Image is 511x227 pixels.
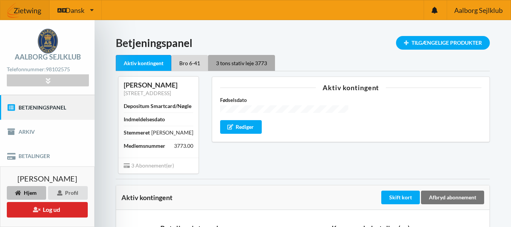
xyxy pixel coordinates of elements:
div: Bro 6-41 [171,55,208,71]
div: Aktiv kontingent [116,55,171,71]
span: Aalborg Sejlklub [454,7,503,14]
div: 3773.00 [174,142,193,150]
img: logo [38,29,58,53]
div: Afbryd abonnement [421,191,484,204]
h1: Betjeningspanel [116,36,490,50]
div: Medlemsnummer [124,142,165,150]
div: Rediger [220,120,262,134]
div: Aalborg Sejlklub [15,53,81,60]
span: [PERSON_NAME] [17,175,77,182]
div: Hjem [7,186,46,200]
div: [PERSON_NAME] [124,81,193,89]
a: [STREET_ADDRESS] [124,90,171,96]
div: Depositum Smartcard/Nøgle [124,102,191,110]
div: Telefonnummer: [7,64,89,75]
button: Log ud [7,202,88,218]
div: Skift kort [381,191,420,204]
div: Stemmeret [124,129,150,136]
div: Tilgængelige Produkter [396,36,490,50]
span: 3 Abonnement(er) [124,162,174,169]
strong: 98102575 [46,66,70,72]
div: [PERSON_NAME] [151,129,193,136]
span: Dansk [65,7,84,14]
div: Aktiv kontingent [220,84,481,91]
div: Profil [48,186,88,200]
label: Fødselsdato [220,96,348,104]
div: Aktiv kontingent [121,194,380,201]
div: Indmeldelsesdato [124,116,165,123]
div: 3 tons stativ leje 3773 [208,55,275,71]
